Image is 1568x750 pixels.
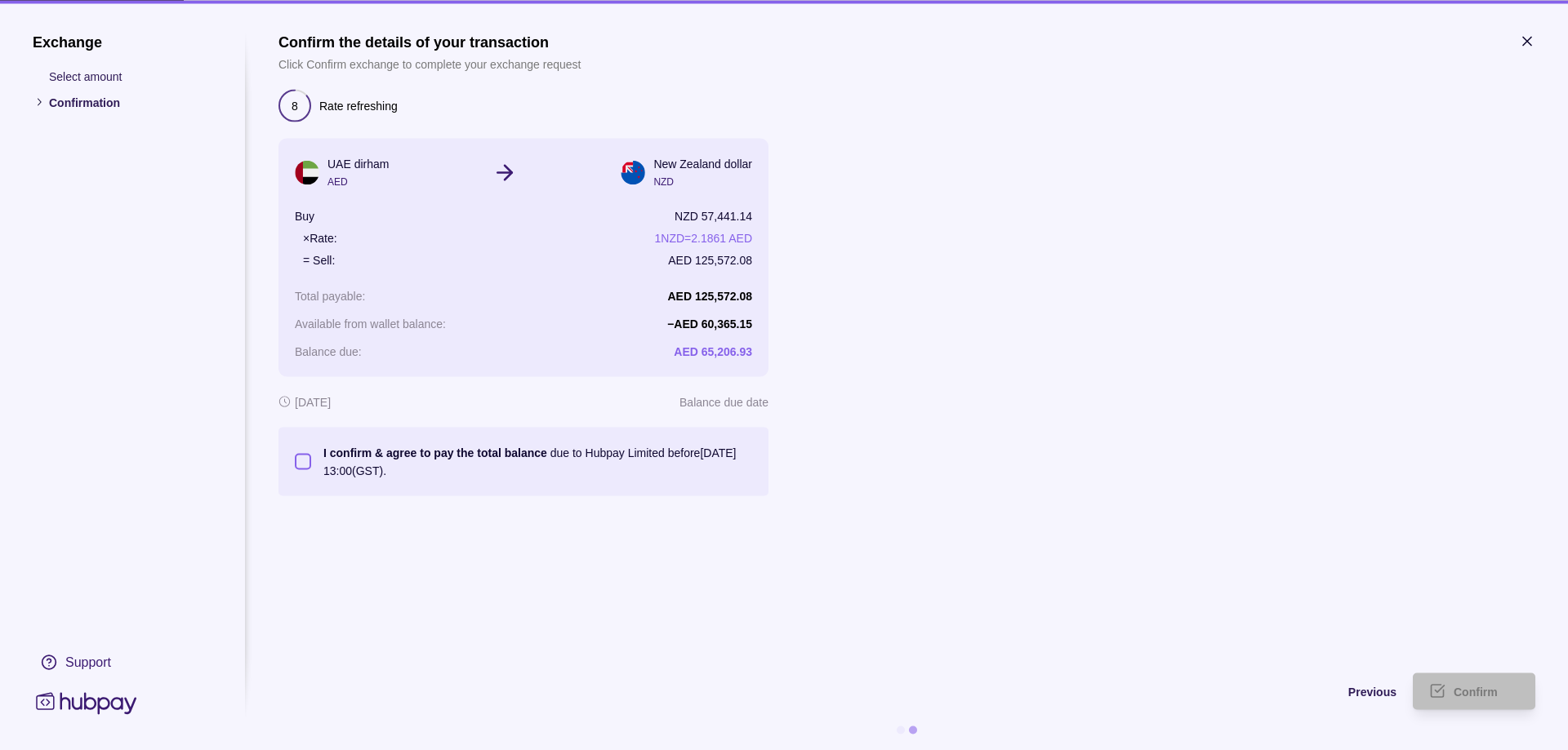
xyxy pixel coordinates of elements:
[303,229,337,246] p: × Rate:
[295,344,362,357] p: Balance due :
[667,289,752,302] p: AED 125,572.08
[295,289,365,302] p: Total payable :
[323,446,547,459] p: I confirm & agree to pay the total balance
[621,160,645,184] img: nz
[65,653,111,671] div: Support
[278,672,1396,709] button: Previous
[653,154,752,172] p: New Zealand dollar
[667,317,752,330] p: − AED 60,365.15
[679,393,768,411] p: Balance due date
[33,33,212,51] h1: Exchange
[1413,672,1535,709] button: Confirm
[327,172,389,190] p: AED
[292,96,298,114] p: 8
[295,393,331,411] p: [DATE]
[303,251,335,268] p: = Sell:
[675,206,752,224] p: NZD 57,441.14
[1454,686,1498,699] span: Confirm
[323,443,752,479] p: due to Hubpay Limited before [DATE] 13:00 (GST).
[674,344,752,357] p: AED 65,206.93
[278,55,581,73] p: Click Confirm exchange to complete your exchange request
[319,96,398,114] p: Rate refreshing
[278,33,581,51] h1: Confirm the details of your transaction
[295,317,446,330] p: Available from wallet balance :
[654,229,752,246] p: 1 NZD = 2.1861 AED
[1348,686,1396,699] span: Previous
[327,154,389,172] p: UAE dirham
[295,160,319,184] img: ae
[49,67,212,85] p: Select amount
[33,645,212,679] a: Support
[49,93,212,111] p: Confirmation
[668,251,752,268] p: AED 125,572.08
[295,206,314,224] p: Buy
[653,172,752,190] p: NZD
